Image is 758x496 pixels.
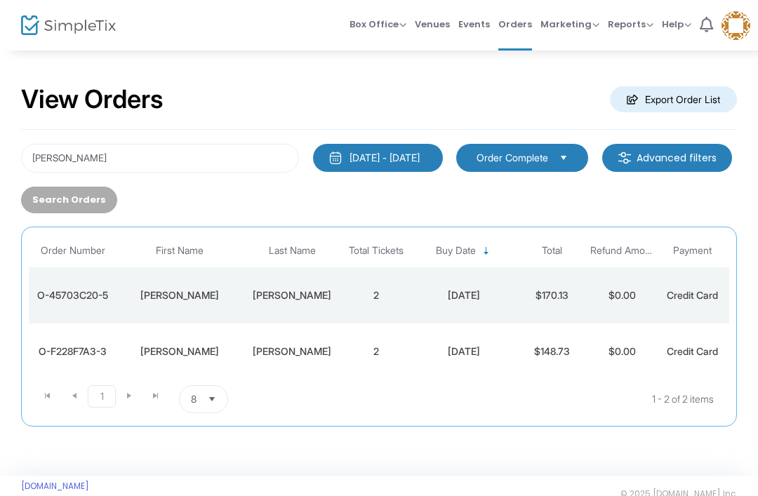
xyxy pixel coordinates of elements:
[21,84,164,115] h2: View Orders
[554,150,573,166] button: Select
[458,6,490,42] span: Events
[540,18,599,31] span: Marketing
[517,323,587,380] td: $148.73
[88,385,116,408] span: Page 1
[673,245,712,257] span: Payment
[517,234,587,267] th: Total
[41,245,105,257] span: Order Number
[202,386,222,413] button: Select
[21,144,299,173] input: Search by name, email, phone, order number, ip address, or last 4 digits of card
[191,392,197,406] span: 8
[32,344,113,358] div: O-F228F7A3-3
[341,323,411,380] td: 2
[481,246,492,257] span: Sortable
[246,344,338,358] div: Roberts
[608,18,653,31] span: Reports
[246,288,338,302] div: Roberts
[662,18,691,31] span: Help
[477,151,548,165] span: Order Complete
[328,151,343,165] img: monthly
[436,245,476,257] span: Buy Date
[32,288,113,302] div: O-45703C20-5
[350,18,406,31] span: Box Office
[29,234,729,380] div: Data table
[618,151,632,165] img: filter
[341,267,411,323] td: 2
[341,234,411,267] th: Total Tickets
[610,86,737,112] m-button: Export Order List
[415,288,513,302] div: 9/23/2025
[587,323,657,380] td: $0.00
[156,245,204,257] span: First Name
[269,245,316,257] span: Last Name
[415,344,513,358] div: 9/22/2024
[517,267,587,323] td: $170.13
[120,344,239,358] div: Chris
[587,267,657,323] td: $0.00
[120,288,239,302] div: Chris
[350,151,420,165] div: [DATE] - [DATE]
[21,481,89,492] a: [DOMAIN_NAME]
[415,6,450,42] span: Venues
[667,289,718,301] span: Credit Card
[368,385,714,413] kendo-pager-info: 1 - 2 of 2 items
[313,144,443,172] button: [DATE] - [DATE]
[498,6,532,42] span: Orders
[667,345,718,357] span: Credit Card
[587,234,657,267] th: Refund Amount
[602,144,732,172] m-button: Advanced filters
